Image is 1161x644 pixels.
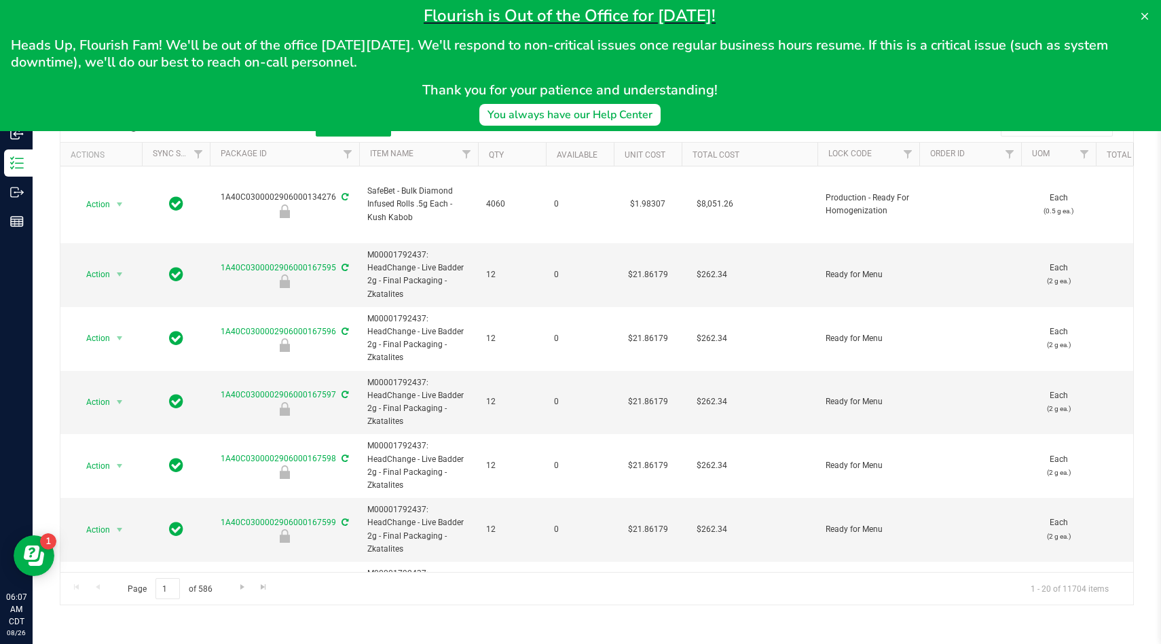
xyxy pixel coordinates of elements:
[208,191,361,217] div: 1A40C0300002906000134276
[169,194,183,213] span: In Sync
[486,459,538,472] span: 12
[221,149,267,158] a: Package ID
[153,149,205,158] a: Sync Status
[221,327,336,336] a: 1A40C0300002906000167596
[208,274,361,288] div: Ready for Menu
[1029,262,1088,287] span: Each
[74,329,111,348] span: Action
[554,395,606,408] span: 0
[489,150,504,160] a: Qty
[6,591,26,628] p: 06:07 AM CDT
[208,465,361,479] div: Ready for Menu
[1029,192,1088,217] span: Each
[826,523,911,536] span: Ready for Menu
[208,402,361,416] div: Ready for Menu
[10,127,24,141] inline-svg: Inbound
[169,392,183,411] span: In Sync
[111,265,128,284] span: select
[690,265,734,285] span: $262.34
[422,81,718,99] span: Thank you for your patience and understanding!
[486,523,538,536] span: 12
[424,5,716,26] span: Flourish is Out of the Office for [DATE]!
[337,143,359,166] a: Filter
[625,150,665,160] a: Unit Cost
[554,198,606,211] span: 0
[367,249,470,301] span: M00001792437: HeadChange - Live Badder 2g - Final Packaging - Zkatalites
[367,440,470,492] span: M00001792437: HeadChange - Live Badder 2g - Final Packaging - Zkatalites
[339,263,348,272] span: Sync from Compliance System
[486,268,538,281] span: 12
[11,36,1111,71] span: Heads Up, Flourish Fam! We'll be out of the office [DATE][DATE]. We'll respond to non-critical is...
[1029,338,1088,351] p: (2 g ea.)
[826,268,911,281] span: Ready for Menu
[111,195,128,214] span: select
[339,518,348,527] span: Sync from Compliance System
[169,520,183,539] span: In Sync
[690,520,734,539] span: $262.34
[614,498,682,562] td: $21.86179
[367,567,470,620] span: M00001792437: HeadChange - Live Badder 2g - Final Packaging - Zkatalites
[614,434,682,498] td: $21.86179
[169,265,183,284] span: In Sync
[1029,530,1088,543] p: (2 g ea.)
[254,578,274,596] a: Go to the last page
[1029,274,1088,287] p: (2 g ea.)
[554,523,606,536] span: 0
[232,578,252,596] a: Go to the next page
[111,329,128,348] span: select
[116,578,223,599] span: Page of 586
[486,395,538,408] span: 12
[1107,150,1156,160] a: Total THC%
[554,459,606,472] span: 0
[367,312,470,365] span: M00001792437: HeadChange - Live Badder 2g - Final Packaging - Zkatalites
[208,204,361,218] div: Production - Ready For Homogenization
[690,392,734,412] span: $262.34
[828,149,872,158] a: Lock Code
[208,529,361,543] div: Ready for Menu
[370,149,413,158] a: Item Name
[554,268,606,281] span: 0
[221,263,336,272] a: 1A40C0300002906000167595
[208,338,361,352] div: Ready for Menu
[486,198,538,211] span: 4060
[221,454,336,463] a: 1A40C0300002906000167598
[10,215,24,228] inline-svg: Reports
[169,329,183,348] span: In Sync
[169,456,183,475] span: In Sync
[367,503,470,556] span: M00001792437: HeadChange - Live Badder 2g - Final Packaging - Zkatalites
[221,390,336,399] a: 1A40C0300002906000167597
[690,329,734,348] span: $262.34
[10,185,24,199] inline-svg: Outbound
[111,393,128,412] span: select
[614,166,682,243] td: $1.98307
[74,520,111,539] span: Action
[486,332,538,345] span: 12
[221,518,336,527] a: 1A40C0300002906000167599
[614,562,682,626] td: $21.86179
[614,371,682,435] td: $21.86179
[487,107,652,123] div: You always have our Help Center
[826,395,911,408] span: Ready for Menu
[557,150,597,160] a: Available
[74,393,111,412] span: Action
[826,332,911,345] span: Ready for Menu
[999,143,1021,166] a: Filter
[14,535,54,576] iframe: Resource center
[339,327,348,336] span: Sync from Compliance System
[614,307,682,371] td: $21.86179
[187,143,210,166] a: Filter
[1029,402,1088,415] p: (2 g ea.)
[339,192,348,202] span: Sync from Compliance System
[339,454,348,463] span: Sync from Compliance System
[456,143,478,166] a: Filter
[554,332,606,345] span: 0
[339,390,348,399] span: Sync from Compliance System
[1029,453,1088,479] span: Each
[111,520,128,539] span: select
[693,150,739,160] a: Total Cost
[690,194,740,214] span: $8,051.26
[1073,143,1096,166] a: Filter
[1020,578,1120,598] span: 1 - 20 of 11704 items
[826,459,911,472] span: Ready for Menu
